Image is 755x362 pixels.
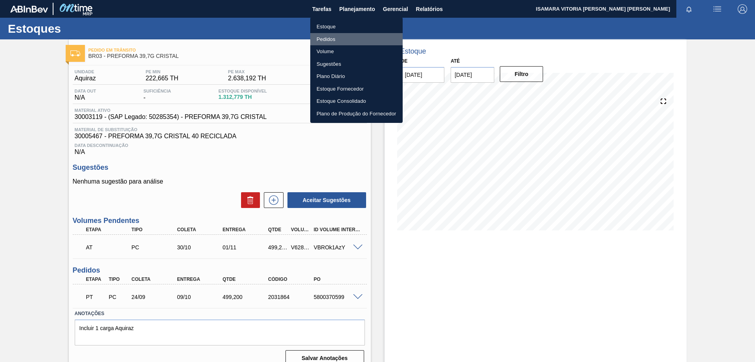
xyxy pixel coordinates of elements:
a: Estoque Fornecedor [310,83,403,95]
a: Estoque Consolidado [310,95,403,108]
a: Plano Diário [310,70,403,83]
a: Pedidos [310,33,403,46]
a: Volume [310,45,403,58]
a: Estoque [310,20,403,33]
a: Plano de Produção do Fornecedor [310,108,403,120]
a: Sugestões [310,58,403,71]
